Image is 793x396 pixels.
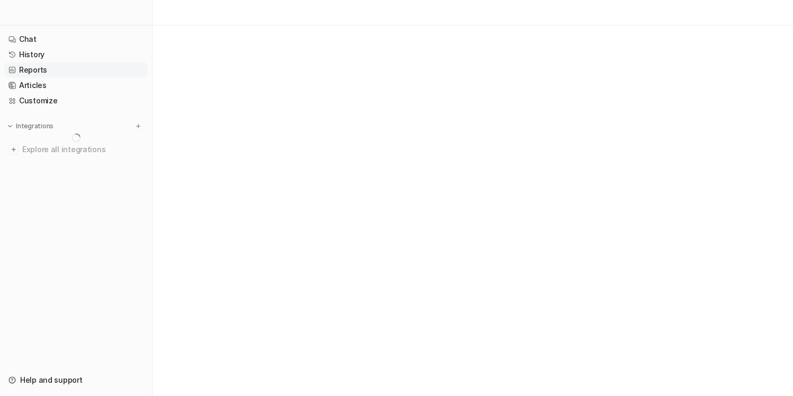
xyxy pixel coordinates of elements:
img: menu_add.svg [135,122,142,130]
a: Explore all integrations [4,142,148,157]
a: Customize [4,93,148,108]
a: Help and support [4,373,148,388]
img: expand menu [6,122,14,130]
a: Reports [4,63,148,77]
a: Articles [4,78,148,93]
span: Explore all integrations [22,141,144,158]
p: Integrations [16,122,54,130]
button: Integrations [4,121,57,131]
a: History [4,47,148,62]
a: Chat [4,32,148,47]
img: explore all integrations [8,144,19,155]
